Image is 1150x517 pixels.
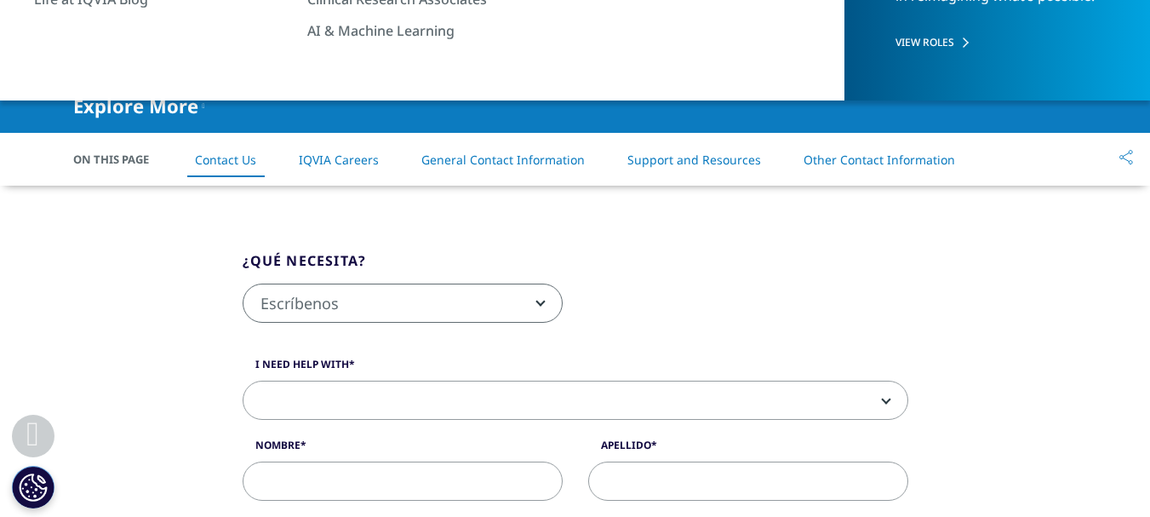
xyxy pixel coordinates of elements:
[804,152,955,168] a: Other Contact Information
[299,152,379,168] a: IQVIA Careers
[243,250,367,284] legend: ¿Qué necesita?
[243,357,908,381] label: I need help with
[895,35,1098,49] a: VIEW ROLES
[73,151,167,168] span: On This Page
[243,284,562,324] span: Escríbenos
[73,95,198,116] span: Explore More
[627,152,761,168] a: Support and Resources
[588,438,908,462] label: Apellido
[243,284,563,323] span: Escríbenos
[243,438,563,462] label: Nombre
[307,21,564,40] a: AI & Machine Learning
[421,152,585,168] a: General Contact Information
[12,466,54,508] button: Configuración de cookies
[195,152,256,168] a: Contact Us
